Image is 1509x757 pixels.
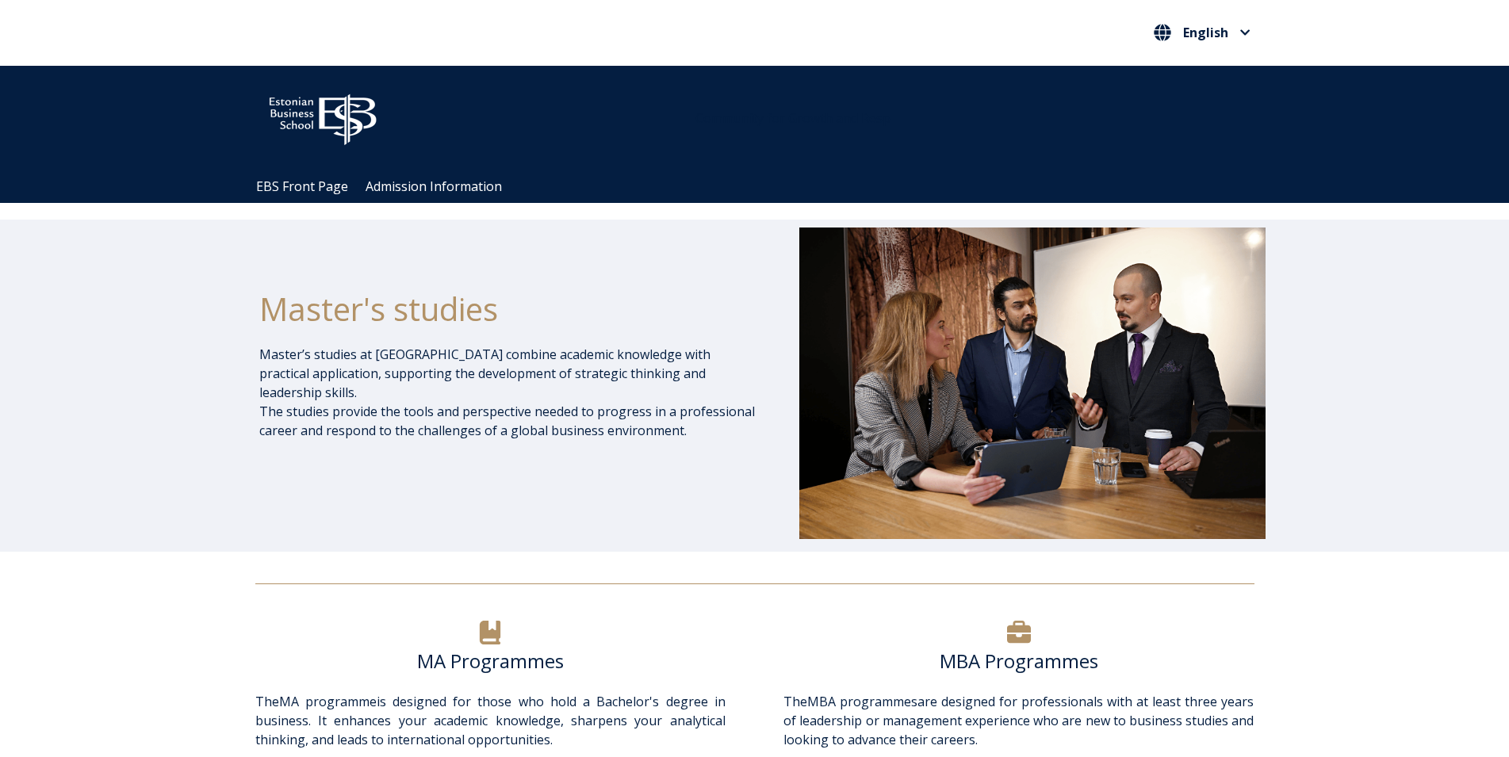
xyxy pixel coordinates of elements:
[807,693,917,710] a: MBA programmes
[256,178,348,195] a: EBS Front Page
[366,178,502,195] a: Admission Information
[1183,26,1228,39] span: English
[783,693,1254,748] span: The are designed for professionals with at least three years of leadership or management experien...
[259,345,757,440] p: Master’s studies at [GEOGRAPHIC_DATA] combine academic knowledge with practical application, supp...
[799,227,1266,538] img: DSC_1073
[259,289,757,329] h1: Master's studies
[255,82,390,150] img: ebs_logo2016_white
[255,693,726,748] span: The is designed for those who hold a Bachelor's degree in business. It enhances your academic kno...
[1150,20,1254,45] button: English
[783,649,1254,673] h6: MBA Programmes
[1150,20,1254,46] nav: Select your language
[255,649,726,673] h6: MA Programmes
[247,170,1278,203] div: Navigation Menu
[695,109,890,127] span: Community for Growth and Resp
[279,693,377,710] a: MA programme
